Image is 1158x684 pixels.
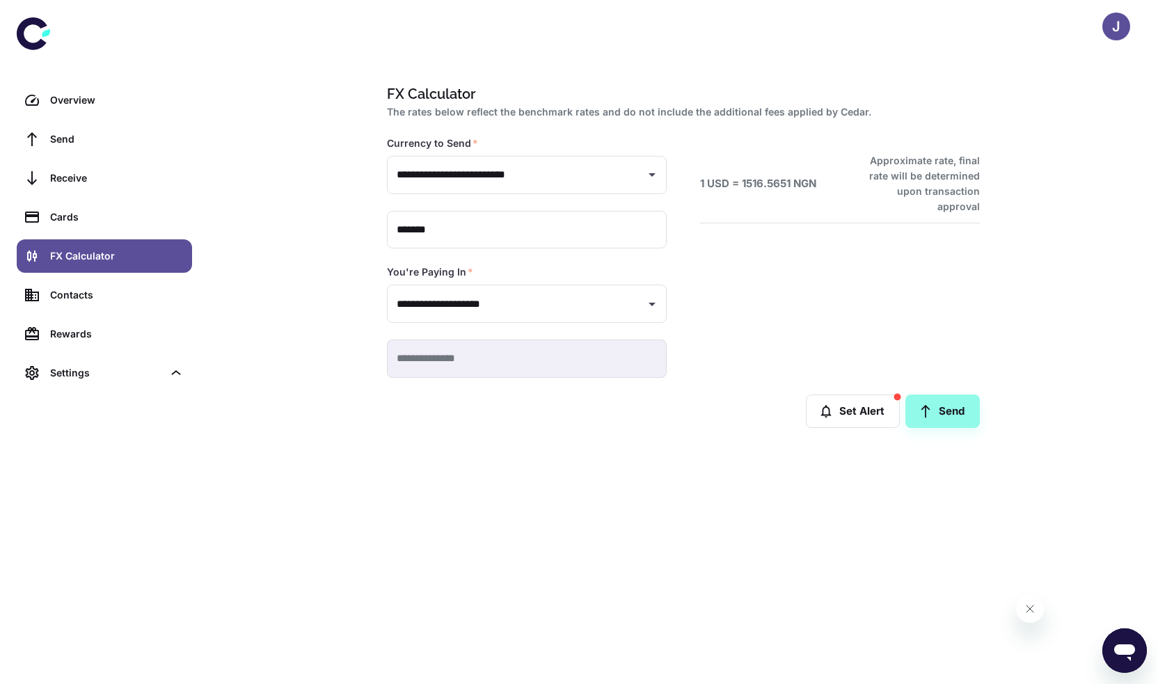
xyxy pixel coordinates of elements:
h6: 1 USD = 1516.5651 NGN [700,176,816,192]
a: Contacts [17,278,192,312]
div: FX Calculator [50,248,184,264]
label: You're Paying In [387,265,473,279]
button: J [1102,13,1130,40]
div: Settings [50,365,163,381]
button: Set Alert [806,395,900,428]
a: FX Calculator [17,239,192,273]
button: Open [642,294,662,314]
div: Rewards [50,326,184,342]
div: Overview [50,93,184,108]
h1: FX Calculator [387,83,974,104]
a: Cards [17,200,192,234]
div: Contacts [50,287,184,303]
div: Send [50,132,184,147]
button: Open [642,165,662,184]
iframe: Button to launch messaging window [1102,628,1147,673]
a: Receive [17,161,192,195]
div: Settings [17,356,192,390]
div: Cards [50,209,184,225]
div: Receive [50,170,184,186]
a: Rewards [17,317,192,351]
iframe: Close message [1016,595,1044,623]
a: Overview [17,83,192,117]
a: Send [17,122,192,156]
label: Currency to Send [387,136,478,150]
span: Hi. Need any help? [8,10,100,21]
h6: Approximate rate, final rate will be determined upon transaction approval [854,153,980,214]
a: Send [905,395,980,428]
